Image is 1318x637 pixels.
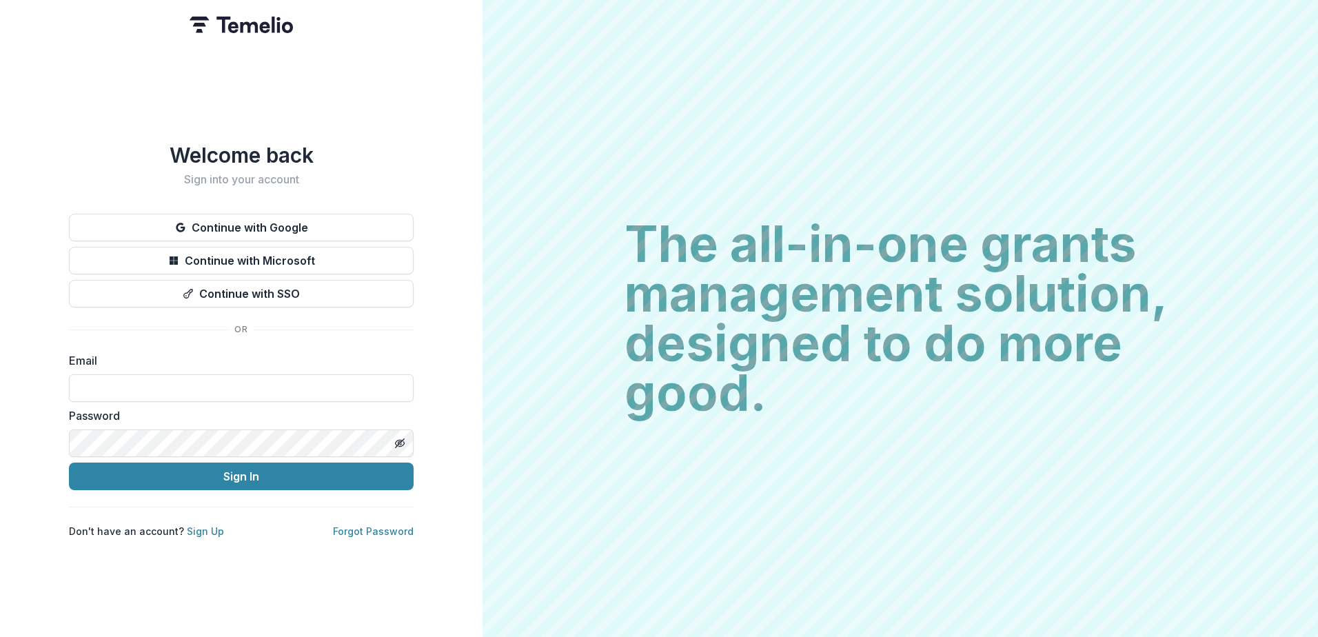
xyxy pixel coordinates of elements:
button: Continue with SSO [69,280,414,307]
a: Sign Up [187,525,224,537]
h1: Welcome back [69,143,414,168]
img: Temelio [190,17,293,33]
p: Don't have an account? [69,524,224,538]
button: Continue with Google [69,214,414,241]
label: Email [69,352,405,369]
button: Toggle password visibility [389,432,411,454]
label: Password [69,407,405,424]
button: Continue with Microsoft [69,247,414,274]
button: Sign In [69,463,414,490]
a: Forgot Password [333,525,414,537]
h2: Sign into your account [69,173,414,186]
